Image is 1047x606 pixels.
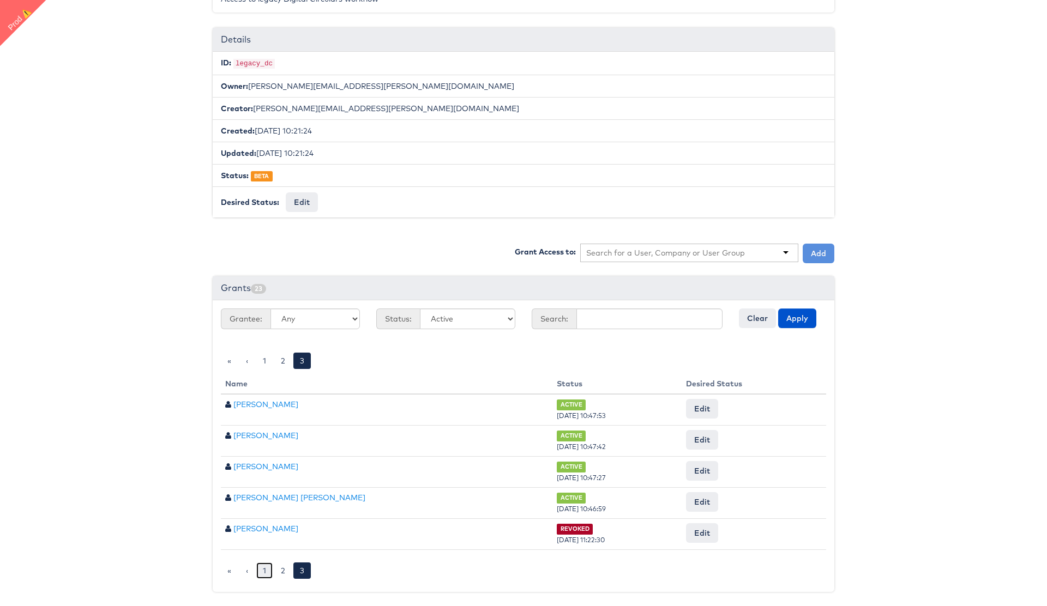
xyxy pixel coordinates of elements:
[221,374,552,394] th: Name
[557,524,593,534] span: REVOKED
[274,562,292,579] a: 2
[293,353,311,369] a: 3
[686,399,718,419] button: Edit
[586,247,745,258] input: Search for a User, Company or User Group
[557,411,606,420] span: [DATE] 10:47:53
[221,58,231,68] b: ID:
[286,192,318,212] button: Edit
[686,430,718,450] button: Edit
[557,493,586,503] span: ACTIVE
[557,431,586,441] span: ACTIVE
[221,353,238,369] a: «
[251,171,273,181] span: BETA
[233,493,365,502] a: [PERSON_NAME] [PERSON_NAME]
[686,523,718,543] button: Edit
[225,463,231,470] span: User
[213,142,834,165] li: [DATE] 10:21:24
[803,244,834,263] button: Add
[778,308,816,328] button: Apply
[739,308,776,328] button: Clear
[256,353,273,369] a: 1
[557,399,586,410] span: ACTIVE
[233,399,298,409] a: [PERSON_NAME]
[221,197,279,207] b: Desired Status:
[233,462,298,471] a: [PERSON_NAME]
[251,284,266,294] span: 23
[221,562,238,579] a: «
[225,401,231,408] span: User
[225,432,231,439] span: User
[557,462,586,472] span: ACTIVE
[233,524,298,534] a: [PERSON_NAME]
[221,308,270,329] span: Grantee:
[233,431,298,440] a: [PERSON_NAME]
[293,562,311,579] a: 3
[225,494,231,501] span: User
[221,171,249,180] b: Status:
[557,505,606,513] span: [DATE] 10:46:59
[221,81,248,91] b: Owner:
[213,28,834,52] div: Details
[213,276,834,300] div: Grants
[239,562,255,579] a: ‹
[239,353,255,369] a: ‹
[213,97,834,120] li: [PERSON_NAME][EMAIL_ADDRESS][PERSON_NAME][DOMAIN_NAME]
[376,308,420,329] span: Status:
[686,461,718,481] button: Edit
[274,353,292,369] a: 2
[225,525,231,532] span: User
[557,443,606,451] span: [DATE] 10:47:42
[213,119,834,142] li: [DATE] 10:21:24
[221,104,253,113] b: Creator:
[221,126,255,136] b: Created:
[532,308,576,329] span: Search:
[686,492,718,512] button: Edit
[557,536,605,544] span: [DATE] 11:22:30
[552,374,681,394] th: Status
[256,562,273,579] a: 1
[557,474,606,482] span: [DATE] 10:47:27
[213,75,834,98] li: [PERSON_NAME][EMAIL_ADDRESS][PERSON_NAME][DOMAIN_NAME]
[515,246,576,257] label: Grant Access to:
[682,374,826,394] th: Desired Status
[221,148,256,158] b: Updated:
[233,59,275,69] code: legacy_dc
